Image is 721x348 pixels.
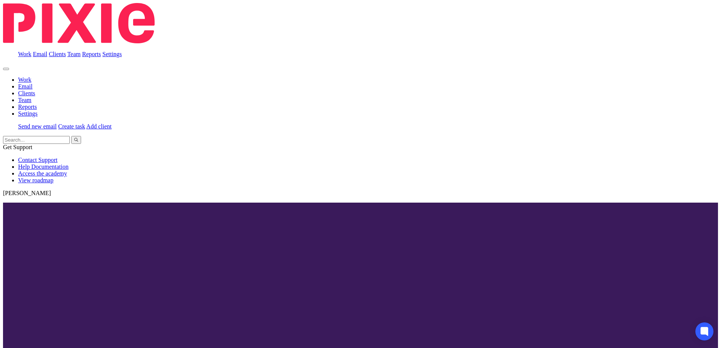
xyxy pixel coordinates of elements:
[3,136,70,144] input: Search
[18,104,37,110] a: Reports
[18,110,38,117] a: Settings
[82,51,101,57] a: Reports
[18,90,35,96] a: Clients
[71,136,81,144] button: Search
[18,157,57,163] a: Contact Support
[18,83,32,90] a: Email
[33,51,47,57] a: Email
[58,123,85,130] a: Create task
[3,190,718,197] p: [PERSON_NAME]
[18,177,54,183] a: View roadmap
[18,170,67,177] a: Access the academy
[3,144,32,150] span: Get Support
[103,51,122,57] a: Settings
[67,51,80,57] a: Team
[18,123,57,130] a: Send new email
[3,3,155,43] img: Pixie
[49,51,66,57] a: Clients
[18,163,69,170] a: Help Documentation
[18,51,31,57] a: Work
[86,123,112,130] a: Add client
[18,97,31,103] a: Team
[18,76,31,83] a: Work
